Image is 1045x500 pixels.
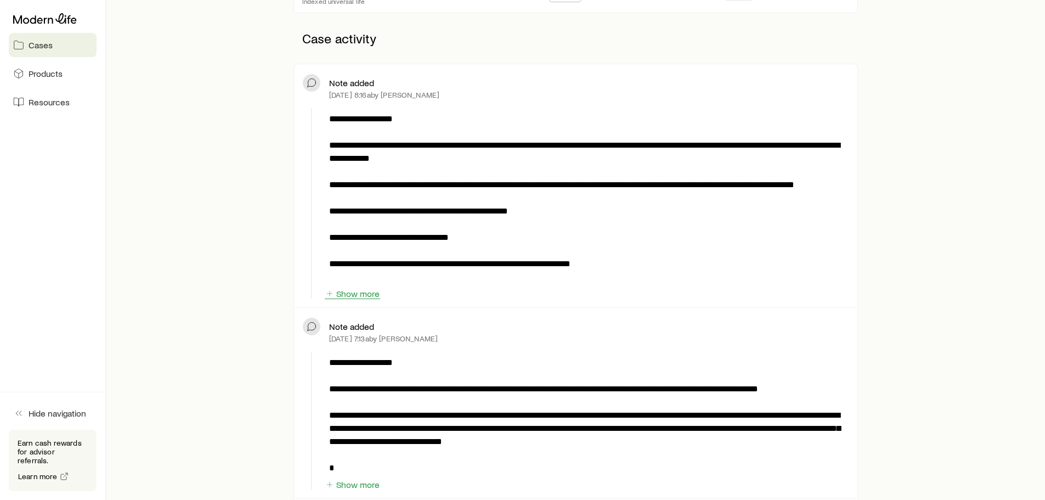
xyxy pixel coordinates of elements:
[329,321,374,332] p: Note added
[329,91,439,99] p: [DATE] 8:16a by [PERSON_NAME]
[18,473,58,480] span: Learn more
[325,289,380,299] button: Show more
[329,334,438,343] p: [DATE] 7:13a by [PERSON_NAME]
[9,33,97,57] a: Cases
[325,480,380,490] button: Show more
[9,90,97,114] a: Resources
[9,61,97,86] a: Products
[29,68,63,79] span: Products
[18,439,88,465] p: Earn cash rewards for advisor referrals.
[329,77,374,88] p: Note added
[9,430,97,491] div: Earn cash rewards for advisor referrals.Learn more
[293,22,858,55] p: Case activity
[29,97,70,108] span: Resources
[9,401,97,425] button: Hide navigation
[29,408,86,419] span: Hide navigation
[29,40,53,50] span: Cases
